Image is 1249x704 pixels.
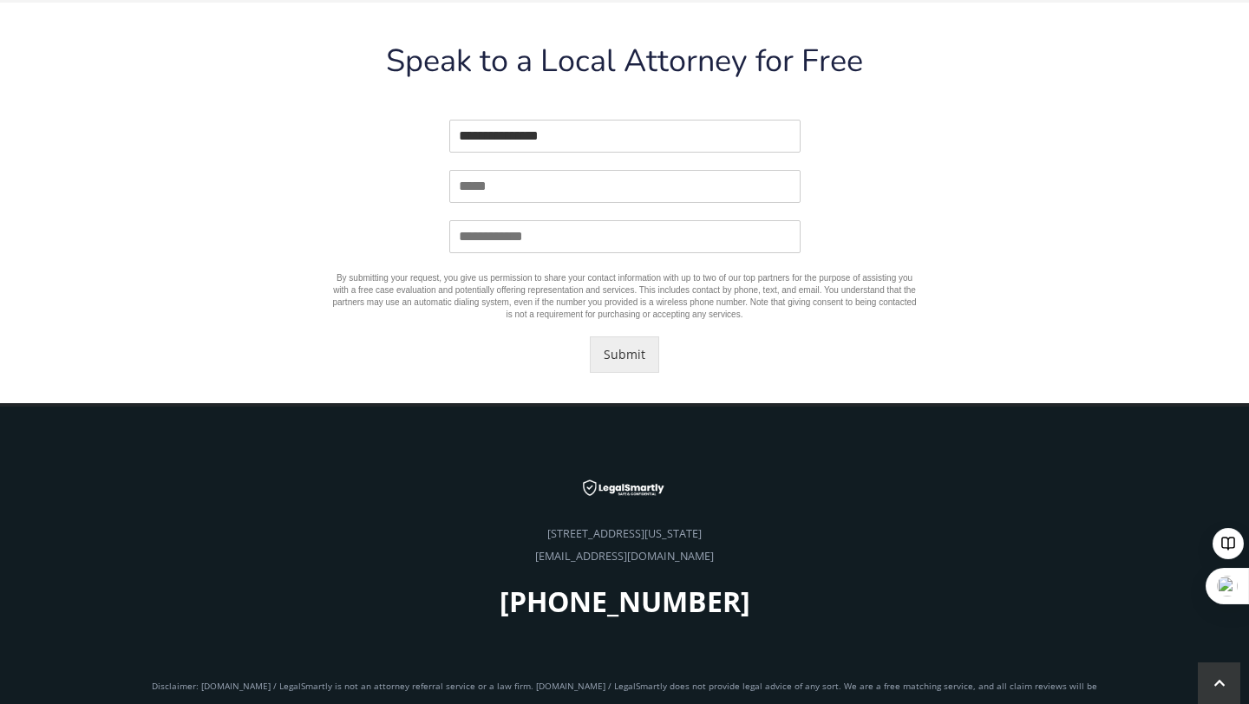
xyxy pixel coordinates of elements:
div: Speak to a Local Attorney for Free [332,46,918,90]
span: By submitting your request, you give us permission to share your contact information with up to t... [332,273,916,319]
a: [PHONE_NUMBER] [500,601,750,616]
p: [STREET_ADDRESS][US_STATE] [EMAIL_ADDRESS][DOMAIN_NAME] [143,523,1106,620]
strong: [PHONE_NUMBER] [500,583,750,620]
button: Submit [590,336,659,373]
